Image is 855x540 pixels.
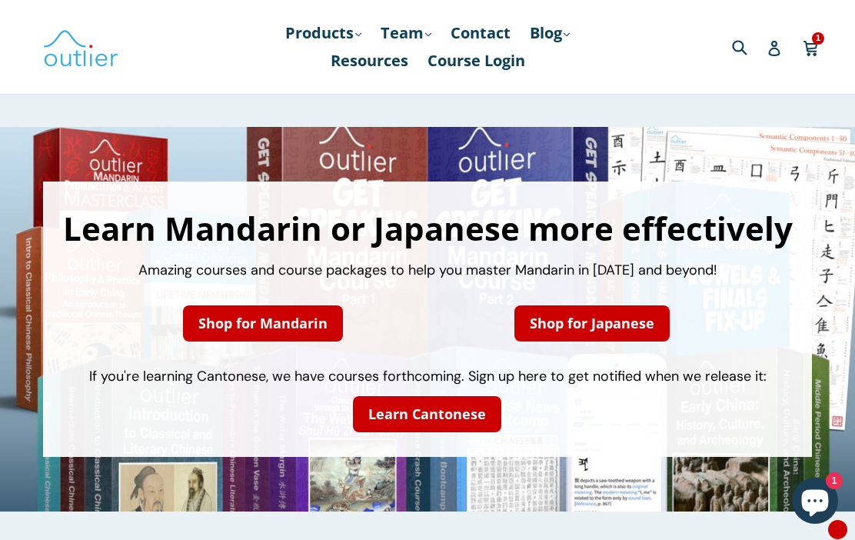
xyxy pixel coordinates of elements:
[812,32,824,44] span: 1
[42,25,119,69] img: Outlier Linguistics
[728,31,770,62] input: Search
[443,19,518,47] a: Contact
[373,19,439,47] a: Team
[138,261,717,279] span: Amazing courses and course packages to help you master Mandarin in [DATE] and beyond!
[522,19,577,47] a: Blog
[183,305,343,342] a: Shop for Mandarin
[420,47,533,75] a: Course Login
[278,19,369,47] a: Products
[514,305,670,342] a: Shop for Japanese
[89,367,767,385] span: If you're learning Cantonese, we have courses forthcoming. Sign up here to get notified when we r...
[58,212,797,245] h1: Learn Mandarin or Japanese more effectively
[353,396,501,432] a: Learn Cantonese
[323,47,416,75] a: Resources
[803,29,820,65] a: 1
[787,478,843,528] inbox-online-store-chat: Shopify online store chat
